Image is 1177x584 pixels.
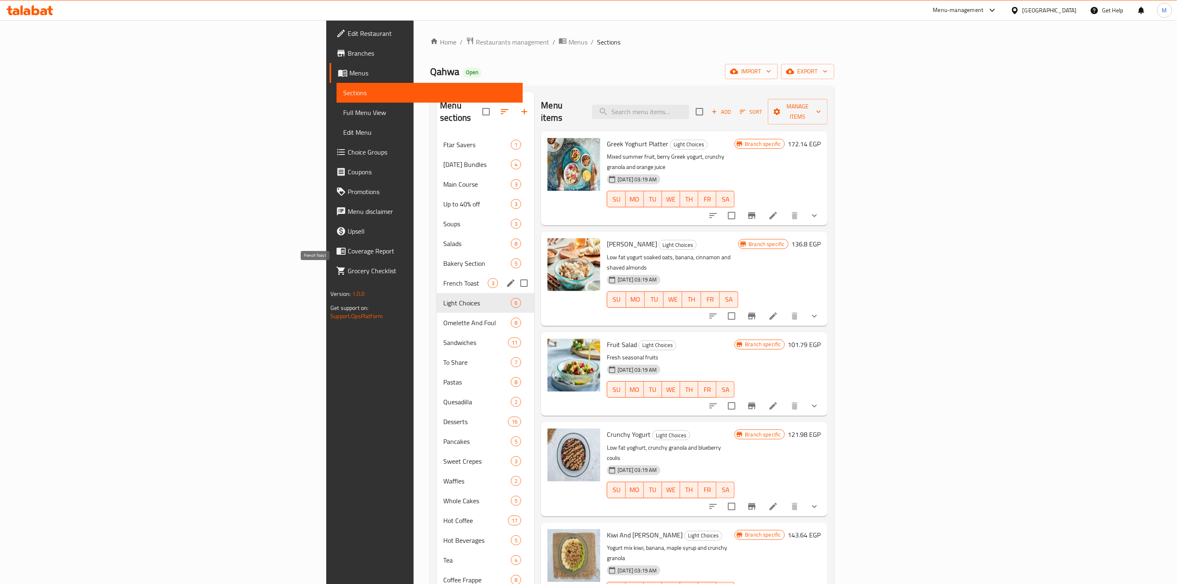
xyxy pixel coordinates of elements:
span: Light Choices [639,340,676,350]
span: [DATE] Bundles [443,159,511,169]
span: 1 [511,141,521,149]
button: edit [505,277,517,289]
div: To Share [443,357,511,367]
span: Full Menu View [343,108,516,117]
input: search [592,105,689,119]
div: items [511,258,521,268]
div: items [508,516,521,525]
button: FR [698,482,716,498]
span: Sort sections [495,102,515,122]
span: M [1162,6,1167,15]
button: MO [626,482,644,498]
nav: breadcrumb [430,37,834,47]
button: SA [720,291,738,308]
button: SU [607,291,626,308]
span: Omelette And Foul [443,318,511,328]
button: SA [716,191,735,207]
a: Edit menu item [768,211,778,220]
div: items [511,140,521,150]
div: items [511,535,521,545]
span: 2 [511,398,521,406]
span: Branch specific [742,531,784,539]
span: Sections [597,37,620,47]
div: items [511,555,521,565]
a: Sections [337,83,523,103]
button: TU [644,482,662,498]
div: Hot Coffee17 [437,511,534,530]
button: Manage items [768,99,828,124]
button: Branch-specific-item [742,206,762,225]
span: MO [629,484,641,496]
div: Pancakes [443,436,511,446]
div: Pancakes5 [437,432,534,451]
button: SU [607,191,625,207]
div: Hot Beverages5 [437,530,534,550]
img: Greek Yoghurt Platter [548,138,600,191]
span: import [732,66,771,77]
div: Soups3 [437,214,534,234]
a: Edit Menu [337,122,523,142]
span: Coverage Report [348,246,516,256]
span: Light Choices [443,298,511,308]
svg: Show Choices [810,401,819,411]
span: Crunchy Yogurt [607,428,651,441]
div: Salads8 [437,234,534,253]
img: Banana Bircher [548,238,600,291]
span: 11 [508,339,521,347]
span: MO [629,384,641,396]
div: items [488,278,498,288]
span: FR [702,484,713,496]
div: Ftar Savers [443,140,511,150]
div: items [511,179,521,189]
button: TU [645,291,663,308]
span: Greek Yoghurt Platter [607,138,668,150]
button: delete [785,206,805,225]
span: 3 [511,200,521,208]
div: items [511,476,521,486]
button: sort-choices [703,396,723,416]
span: SU [611,193,622,205]
span: Hot Coffee [443,516,508,525]
button: Add section [515,102,534,122]
span: Version: [330,288,351,299]
img: Kiwi And Banana Yoghurt [548,529,600,582]
span: Menus [569,37,587,47]
div: Bakery Section [443,258,511,268]
span: Light Choices [670,140,707,149]
span: Hot Beverages [443,535,511,545]
span: Pastas [443,377,511,387]
a: Promotions [330,182,523,202]
div: items [511,159,521,169]
span: Choice Groups [348,147,516,157]
svg: Show Choices [810,211,819,220]
a: Choice Groups [330,142,523,162]
span: Branch specific [742,140,784,148]
span: French Toast [443,278,488,288]
span: [DATE] 03:19 AM [614,176,660,183]
button: show more [805,206,824,225]
div: To Share7 [437,352,534,372]
span: 5 [511,497,521,505]
button: show more [805,306,824,326]
div: Tea4 [437,550,534,570]
button: MO [626,381,644,398]
span: Edit Restaurant [348,28,516,38]
span: MO [629,293,641,305]
span: SA [723,293,735,305]
div: Light Choices [670,140,708,150]
span: SU [611,484,622,496]
button: MO [626,291,645,308]
span: [DATE] 03:19 AM [614,276,660,284]
h6: 101.79 EGP [788,339,821,350]
button: import [725,64,778,79]
span: Sandwiches [443,338,508,347]
button: Sort [738,106,765,118]
span: Light Choices [685,531,722,540]
span: WE [665,384,677,396]
span: TH [686,293,697,305]
p: Yogurt mix kiwi, banana, maple syrup and crunchy granola [607,543,735,563]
